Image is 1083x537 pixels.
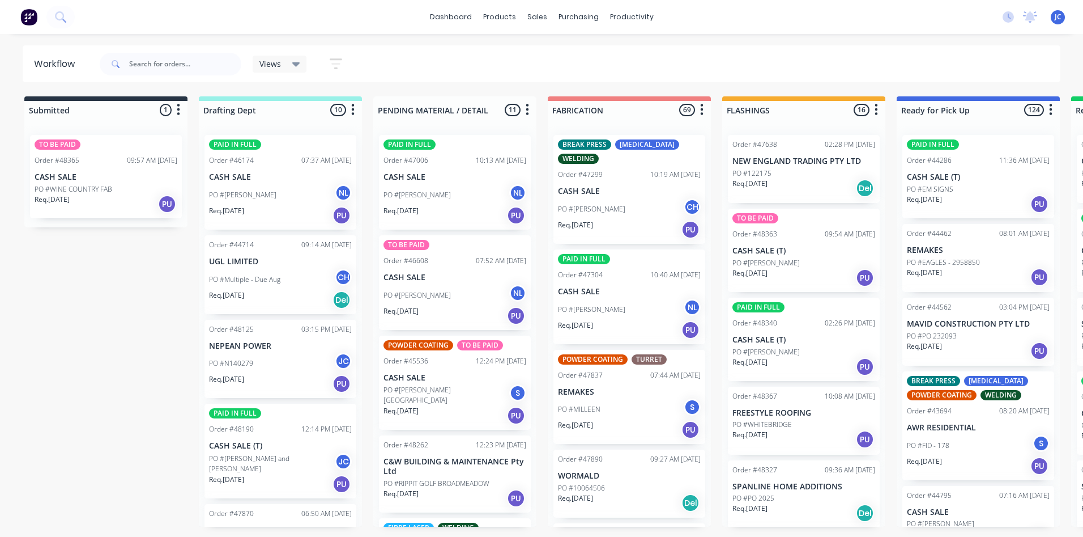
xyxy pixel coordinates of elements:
[732,318,777,328] div: Order #48340
[209,526,352,535] p: FARES CARPENTRY
[907,319,1050,329] p: MAVID CONSTRUCTION PTY LTD
[558,454,603,464] div: Order #47890
[728,387,880,455] div: Order #4836710:08 AM [DATE]FREESTYLE ROOFINGPO #WHITEBRIDGEReq.[DATE]PU
[209,155,254,166] div: Order #46174
[999,406,1050,416] div: 08:20 AM [DATE]
[558,220,593,230] p: Req. [DATE]
[825,229,875,239] div: 09:54 AM [DATE]
[301,509,352,519] div: 06:50 AM [DATE]
[907,184,953,194] p: PO #EM SIGNS
[681,321,700,339] div: PU
[684,299,701,316] div: NL
[681,421,700,439] div: PU
[907,155,952,166] div: Order #44286
[335,353,352,370] div: JC
[558,254,610,264] div: PAID IN FULL
[383,479,489,489] p: PO #RIPPIT GOLF BROADMEADOW
[383,273,526,282] p: CASH SALE
[907,229,952,239] div: Order #44462
[558,404,600,415] p: PO #MILLEEN
[383,406,419,416] p: Req. [DATE]
[204,404,356,498] div: PAID IN FULLOrder #4819012:14 PM [DATE]CASH SALE (T)PO #[PERSON_NAME] and [PERSON_NAME]JCReq.[DAT...
[732,465,777,475] div: Order #48327
[383,139,436,150] div: PAID IN FULL
[209,454,335,474] p: PO #[PERSON_NAME] and [PERSON_NAME]
[332,206,351,225] div: PU
[681,494,700,512] div: Del
[907,331,957,341] p: PO #PO 232093
[379,336,531,430] div: POWDER COATINGTO BE PAIDOrder #4553612:24 PM [DATE]CASH SALEPO #[PERSON_NAME][GEOGRAPHIC_DATA]SRe...
[558,305,625,315] p: PO #[PERSON_NAME]
[999,229,1050,239] div: 08:01 AM [DATE]
[732,179,768,189] p: Req. [DATE]
[301,324,352,335] div: 03:15 PM [DATE]
[522,9,553,26] div: sales
[383,356,428,366] div: Order #45536
[825,391,875,401] div: 10:08 AM [DATE]
[1033,435,1050,452] div: S
[907,194,942,205] p: Req. [DATE]
[681,221,700,239] div: PU
[507,407,525,425] div: PU
[209,257,352,267] p: UGL LIMITED
[553,9,604,26] div: purchasing
[1030,268,1048,286] div: PU
[732,493,774,504] p: PO #PO 2025
[732,357,768,367] p: Req. [DATE]
[558,370,603,380] div: Order #47837
[558,287,701,297] p: CASH SALE
[335,453,352,470] div: JC
[902,135,1054,218] div: PAID IN FULLOrder #4428611:36 AM [DATE]CASH SALE (T)PO #EM SIGNSReq.[DATE]PU
[732,246,875,256] p: CASH SALE (T)
[732,139,777,150] div: Order #47638
[732,302,784,312] div: PAID IN FULL
[907,139,959,150] div: PAID IN FULL
[732,168,771,179] p: PO #122175
[732,229,777,239] div: Order #48363
[335,184,352,201] div: NL
[684,198,701,215] div: CH
[438,523,479,533] div: WELDING
[209,441,352,451] p: CASH SALE (T)
[907,519,974,529] p: PO #[PERSON_NAME]
[732,335,875,345] p: CASH SALE (T)
[856,430,874,449] div: PU
[1030,457,1048,475] div: PU
[558,471,701,481] p: WORMALD
[964,376,1028,386] div: [MEDICAL_DATA]
[204,135,356,230] div: PAID IN FULLOrder #4617407:37 AM [DATE]CASH SALEPO #[PERSON_NAME]NLReq.[DATE]PU
[332,375,351,393] div: PU
[301,240,352,250] div: 09:14 AM [DATE]
[35,172,177,182] p: CASH SALE
[558,154,599,164] div: WELDING
[558,187,701,196] p: CASH SALE
[732,213,778,223] div: TO BE PAID
[129,53,241,75] input: Search for orders...
[732,268,768,278] p: Req. [DATE]
[509,184,526,201] div: NL
[383,457,526,476] p: C&W BUILDING & MAINTENANCE Pty Ltd
[509,384,526,401] div: S
[383,340,453,350] div: POWDER COATING
[301,155,352,166] div: 07:37 AM [DATE]
[383,440,428,450] div: Order #48262
[907,456,942,467] p: Req. [DATE]
[558,170,603,180] div: Order #47299
[907,302,952,312] div: Order #44562
[209,324,254,335] div: Order #48125
[902,298,1054,366] div: Order #4456203:04 PM [DATE]MAVID CONSTRUCTION PTY LTDPO #PO 232093Req.[DATE]PU
[379,135,531,230] div: PAID IN FULLOrder #4700610:13 AM [DATE]CASH SALEPO #[PERSON_NAME]NLReq.[DATE]PU
[209,240,254,250] div: Order #44714
[383,155,428,166] div: Order #47006
[907,246,1050,255] p: REMAKES
[907,423,1050,433] p: AWR RESIDENTIAL
[476,256,526,266] div: 07:52 AM [DATE]
[1030,195,1048,213] div: PU
[477,9,522,26] div: products
[907,376,960,386] div: BREAK PRESS
[424,9,477,26] a: dashboard
[902,224,1054,292] div: Order #4446208:01 AM [DATE]REMAKESPO #EAGLES - 2958850Req.[DATE]PU
[825,465,875,475] div: 09:36 AM [DATE]
[558,139,611,150] div: BREAK PRESS
[209,190,276,200] p: PO #[PERSON_NAME]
